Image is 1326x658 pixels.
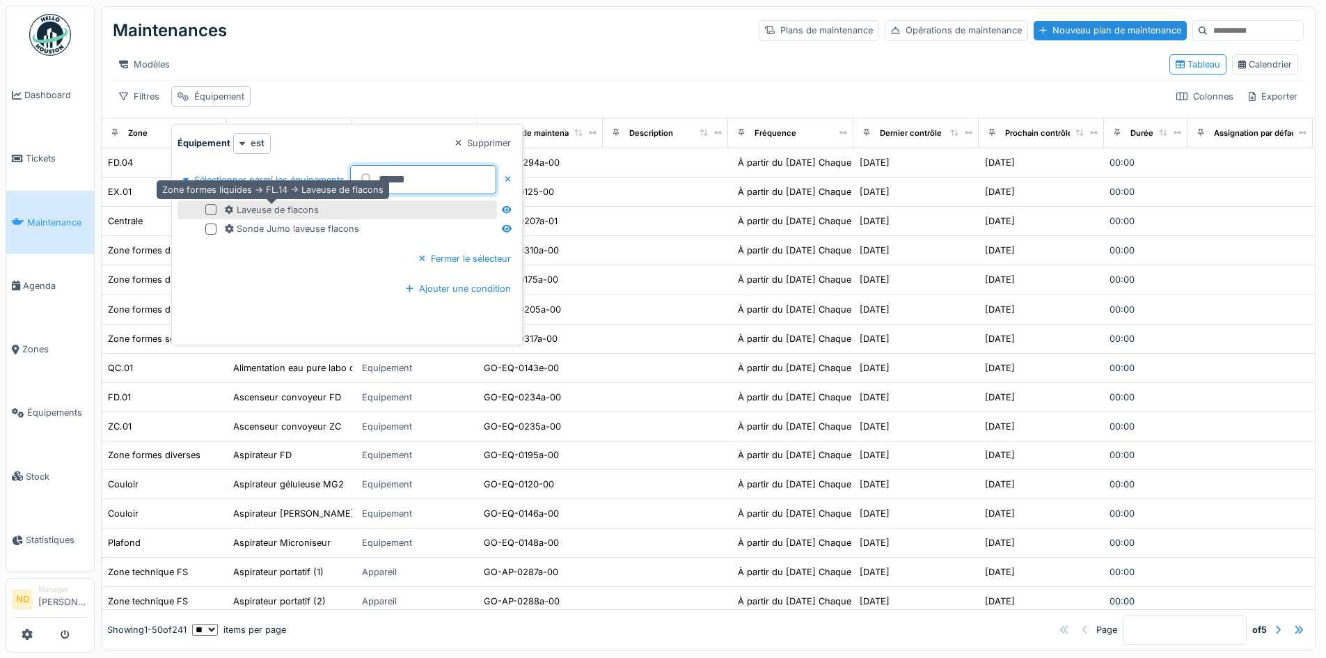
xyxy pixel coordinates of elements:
[26,533,88,547] span: Statistiques
[738,478,936,491] div: À partir du [DATE] Chaque 1 an(s) du mois d...
[177,136,230,150] strong: Équipement
[738,156,937,169] div: À partir du [DATE] Chaque 6 mois le 25 pour...
[1005,127,1073,139] div: Prochain contrôle
[23,279,88,292] span: Agenda
[177,171,350,189] div: Sélectionner parmi les équipements
[194,90,244,103] div: Équipement
[362,420,412,433] div: Equipement
[27,216,88,229] span: Maintenance
[860,536,890,549] div: [DATE]
[233,595,326,608] div: Aspirateur portatif (2)
[985,214,1015,228] div: [DATE]
[1252,624,1267,637] strong: of 5
[484,478,554,491] div: GO-EQ-0120-00
[860,420,890,433] div: [DATE]
[108,273,200,286] div: Zone formes diverses
[985,156,1015,169] div: [DATE]
[27,406,88,419] span: Équipements
[362,536,412,549] div: Equipement
[860,214,890,228] div: [DATE]
[885,20,1028,40] div: Opérations de maintenance
[29,14,71,56] img: Badge_color-CXgf-gQk.svg
[738,244,931,257] div: À partir du [DATE] Chaque 1 an(s) le 25 du ...
[484,420,561,433] div: GO-EQ-0235a-00
[1110,391,1182,404] div: 00:00
[1034,21,1187,40] div: Nouveau plan de maintenance
[233,391,341,404] div: Ascenseur convoyeur FD
[738,332,931,345] div: À partir du [DATE] Chaque 1 an(s) le 30 du ...
[108,595,188,608] div: Zone technique FS
[233,420,341,433] div: Ascenseur convoyeur ZC
[985,565,1015,579] div: [DATE]
[1110,332,1182,345] div: 00:00
[26,152,88,165] span: Tickets
[400,279,516,298] div: Ajouter une condition
[362,478,412,491] div: Equipement
[985,332,1015,345] div: [DATE]
[108,507,139,520] div: Couloir
[450,134,517,152] div: Supprimer
[107,624,187,637] div: Showing 1 - 50 of 241
[108,536,141,549] div: Plafond
[484,448,559,462] div: GO-EQ-0195a-00
[233,361,360,375] div: Alimentation eau pure labo qc
[504,127,583,139] div: Plan de maintenance
[1110,214,1182,228] div: 00:00
[1170,86,1240,107] div: Colonnes
[985,507,1015,520] div: [DATE]
[860,332,890,345] div: [DATE]
[1110,185,1182,198] div: 00:00
[738,273,934,286] div: À partir du [DATE] Chaque 1 an(s) le 25 pou...
[108,361,133,375] div: QC.01
[233,536,331,549] div: Aspirateur Microniseur
[22,343,88,356] span: Zones
[108,185,132,198] div: EX.01
[113,13,227,49] div: Maintenances
[108,420,132,433] div: ZC.01
[1110,361,1182,375] div: 00:00
[1110,303,1182,316] div: 00:00
[113,54,176,75] div: Modèles
[985,478,1015,491] div: [DATE]
[738,448,938,462] div: À partir du [DATE] Chaque 6 mois pour toujo...
[225,222,359,235] div: Sonde Jumo laveuse flacons
[192,624,286,637] div: items per page
[12,589,33,610] li: ND
[362,448,412,462] div: Equipement
[738,214,934,228] div: À partir du [DATE] Chaque 1 an(s) le 25 pou...
[225,203,319,217] div: Laveuse de flacons
[484,595,560,608] div: GO-AP-0288a-00
[157,180,389,199] div: Zone formes liquides -> FL.14 -> Laveuse de flacons
[985,536,1015,549] div: [DATE]
[985,391,1015,404] div: [DATE]
[1110,156,1182,169] div: 00:00
[860,361,890,375] div: [DATE]
[233,478,344,491] div: Aspirateur géluleuse MG2
[860,565,890,579] div: [DATE]
[1238,58,1292,71] div: Calendrier
[1110,478,1182,491] div: 00:00
[738,391,937,404] div: À partir du [DATE] Chaque 3 mois le 25 pour...
[985,420,1015,433] div: [DATE]
[985,595,1015,608] div: [DATE]
[1110,595,1182,608] div: 00:00
[860,595,890,608] div: [DATE]
[738,361,934,375] div: À partir du [DATE] Chaque 1 an(s) le 25 pou...
[108,478,139,491] div: Couloir
[108,156,133,169] div: FD.04
[24,88,88,102] span: Dashboard
[985,244,1015,257] div: [DATE]
[362,565,397,579] div: Appareil
[108,214,143,228] div: Centrale
[413,249,517,268] div: Fermer le sélecteur
[738,420,937,433] div: À partir du [DATE] Chaque 3 mois le 25 pour...
[738,185,934,198] div: À partir du [DATE] Chaque 1 an(s) le 25 pou...
[1110,273,1182,286] div: 00:00
[26,470,88,483] span: Stock
[362,391,412,404] div: Equipement
[38,584,88,595] div: Manager
[860,478,890,491] div: [DATE]
[985,448,1015,462] div: [DATE]
[629,127,673,139] div: Description
[985,361,1015,375] div: [DATE]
